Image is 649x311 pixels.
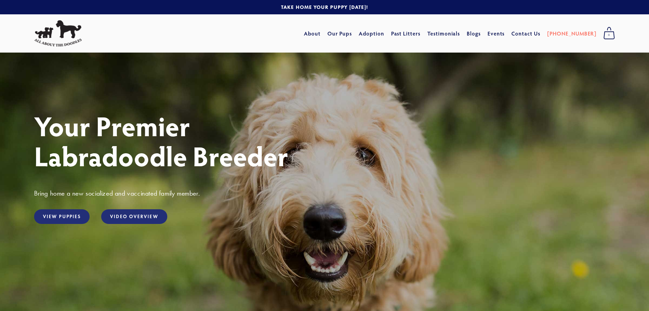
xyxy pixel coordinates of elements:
a: 0 items in cart [600,25,618,42]
h3: Bring home a new socialized and vaccinated family member. [34,189,615,198]
a: [PHONE_NUMBER] [547,27,597,40]
span: 0 [603,31,615,40]
a: Our Pups [327,27,352,40]
a: Contact Us [511,27,540,40]
a: Testimonials [427,27,460,40]
a: View Puppies [34,209,90,224]
a: Past Litters [391,30,421,37]
h1: Your Premier Labradoodle Breeder [34,111,615,171]
a: Video Overview [101,209,167,224]
a: Blogs [467,27,481,40]
a: Events [488,27,505,40]
a: Adoption [359,27,384,40]
a: About [304,27,321,40]
img: All About The Doodles [34,20,82,47]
